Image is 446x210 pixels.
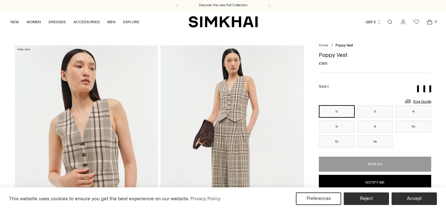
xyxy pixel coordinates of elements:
[107,15,116,29] a: MEN
[26,15,41,29] a: WOMEN
[319,175,432,190] button: Notify me
[319,52,432,58] h1: Poppy Vest
[319,135,355,148] button: 12
[395,120,431,133] button: 10
[410,16,423,28] a: Wishlist
[336,43,353,47] span: Poppy Vest
[392,192,437,205] button: Accept
[357,120,393,133] button: 8
[319,61,327,66] span: £365
[384,16,396,28] a: Open search modal
[319,105,355,118] button: 0
[319,120,355,133] button: 6
[423,16,436,28] a: Open cart modal
[73,15,100,29] a: ACCESSORIES
[10,15,19,29] a: NEW
[433,19,438,24] span: 0
[319,43,328,47] a: Home
[331,43,333,48] div: /
[327,84,329,89] span: 0
[357,135,393,148] button: 14
[123,15,139,29] a: EXPLORE
[296,192,341,205] button: Preferences
[365,15,381,29] button: GBP £
[189,16,258,28] a: SIMKHAI
[395,105,431,118] button: 4
[319,83,329,89] label: Size:
[48,15,66,29] a: DRESSES
[357,105,393,118] button: 2
[189,194,222,203] a: Privacy Policy (opens in a new tab)
[9,196,189,202] span: This website uses cookies to ensure you get the best experience on our website.
[397,16,409,28] a: Go to the account page
[319,43,432,48] nav: breadcrumbs
[199,3,247,8] a: Discover the new Fall Collection
[344,192,389,205] button: Reject
[404,97,431,105] a: Size Guide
